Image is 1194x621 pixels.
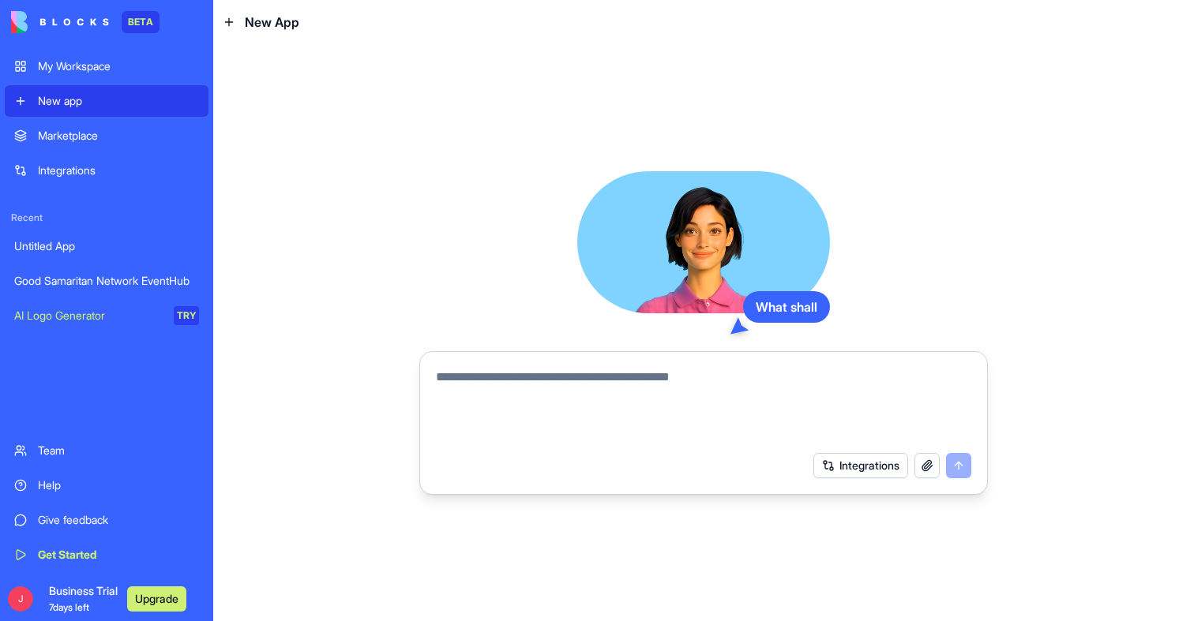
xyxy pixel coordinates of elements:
div: Get Started [38,547,199,563]
a: Good Samaritan Network EventHub [5,265,208,297]
a: Get Started [5,539,208,570]
span: Recent [5,211,208,224]
a: AI Logo GeneratorTRY [5,300,208,331]
a: BETA [11,11,160,33]
a: Untitled App [5,230,208,262]
div: Marketplace [38,128,199,144]
a: Help [5,469,208,501]
div: New app [38,93,199,109]
a: New app [5,85,208,117]
span: 7 days left [49,601,89,613]
span: New App [245,13,299,32]
a: My Workspace [5,51,208,82]
a: Integrations [5,155,208,186]
div: Team [38,443,199,458]
button: Upgrade [127,586,186,612]
div: Good Samaritan Network EventHub [14,273,199,289]
div: Integrations [38,163,199,178]
div: BETA [122,11,160,33]
a: Give feedback [5,504,208,536]
a: Team [5,435,208,466]
div: What shall [743,291,830,323]
div: Untitled App [14,238,199,254]
div: AI Logo Generator [14,308,163,324]
div: TRY [174,306,199,325]
span: J [8,586,33,612]
button: Integrations [813,453,908,478]
div: Help [38,477,199,493]
img: logo [11,11,109,33]
span: Business Trial [49,583,118,615]
a: Marketplace [5,120,208,152]
div: Give feedback [38,512,199,528]
div: My Workspace [38,58,199,74]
